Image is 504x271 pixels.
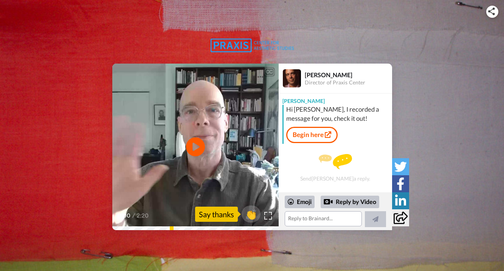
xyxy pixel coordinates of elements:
[242,206,261,223] button: 👏
[305,79,392,86] div: Director of Praxis Center
[283,69,301,87] img: Profile Image
[286,127,338,143] a: Begin here
[305,71,392,78] div: [PERSON_NAME]
[265,68,274,76] div: CC
[242,208,261,220] span: 👏
[279,147,392,189] div: Send [PERSON_NAME] a reply.
[319,154,352,169] img: message.svg
[285,196,315,208] div: Emoji
[324,197,333,206] div: Reply by Video
[286,105,390,123] div: Hi [PERSON_NAME], I recorded a message for you, check it out!
[132,211,135,220] span: /
[118,211,131,220] span: 0:00
[211,39,294,53] img: logo
[321,196,379,209] div: Reply by Video
[136,211,150,220] span: 2:20
[488,8,495,15] img: ic_share.svg
[279,93,392,105] div: [PERSON_NAME]
[195,207,238,222] div: Say thanks
[264,212,272,220] img: Full screen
